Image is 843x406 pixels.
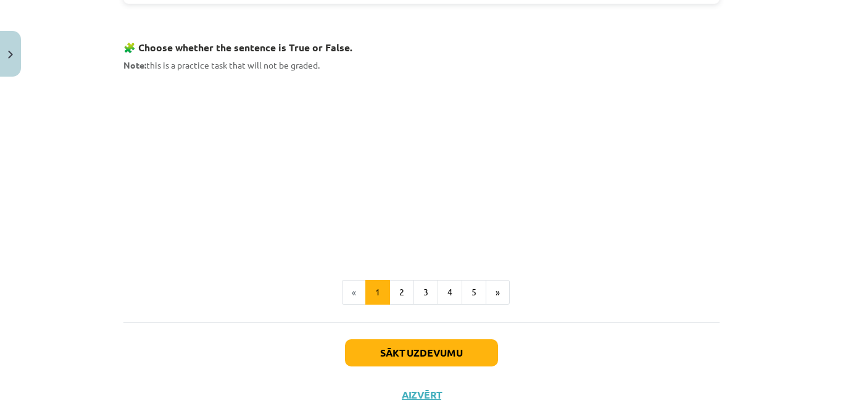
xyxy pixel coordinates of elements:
button: Sākt uzdevumu [345,339,498,366]
button: » [486,280,510,305]
span: this is a practice task that will not be graded. [123,59,320,70]
strong: 🧩 Choose whether the sentence is True or False. [123,41,352,54]
button: 3 [413,280,438,305]
button: 2 [389,280,414,305]
button: 1 [365,280,390,305]
iframe: Present tenses [123,79,720,249]
button: Aizvērt [398,389,445,401]
img: icon-close-lesson-0947bae3869378f0d4975bcd49f059093ad1ed9edebbc8119c70593378902aed.svg [8,51,13,59]
nav: Page navigation example [123,280,720,305]
button: 4 [438,280,462,305]
strong: Note: [123,59,146,70]
button: 5 [462,280,486,305]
